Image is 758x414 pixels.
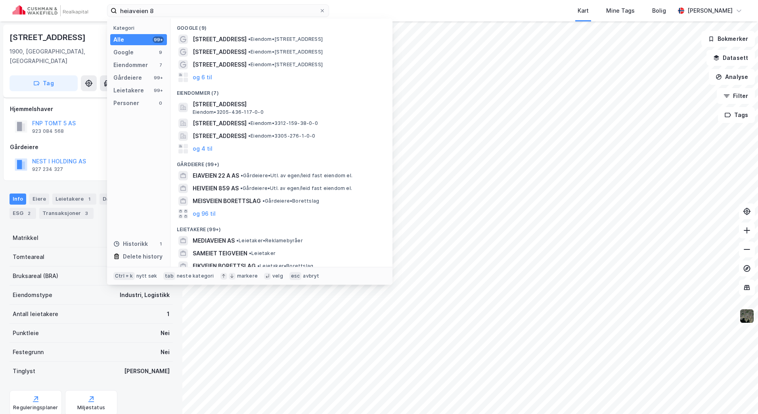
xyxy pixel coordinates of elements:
span: Eiendom • [STREET_ADDRESS] [248,36,323,42]
span: • [248,120,251,126]
div: 99+ [153,36,164,43]
span: • [236,238,239,243]
span: HEIVEIEN 859 AS [193,184,239,193]
div: Transaksjoner [39,208,94,219]
div: Mine Tags [606,6,635,15]
div: tab [163,272,175,280]
div: 1 [85,195,93,203]
div: 9 [157,49,164,56]
span: • [248,49,251,55]
div: neste kategori [177,273,214,279]
span: Eiendom • 3205-436-117-0-0 [193,109,264,115]
div: markere [237,273,258,279]
div: 1900, [GEOGRAPHIC_DATA], [GEOGRAPHIC_DATA] [10,47,126,66]
div: [PERSON_NAME] [124,366,170,376]
button: Tags [718,107,755,123]
div: Reguleringsplaner [13,404,58,411]
div: Google (9) [170,19,392,33]
div: Punktleie [13,328,39,338]
div: Ctrl + k [113,272,135,280]
button: og 4 til [193,144,212,153]
span: Gårdeiere • Borettslag [262,198,319,204]
span: Eiendom • [STREET_ADDRESS] [248,49,323,55]
div: Hjemmelshaver [10,104,172,114]
img: 9k= [739,309,754,324]
div: Personer [113,98,139,108]
span: Eiendom • [STREET_ADDRESS] [248,61,323,68]
div: Kategori [113,25,167,31]
div: Info [10,194,26,205]
span: [STREET_ADDRESS] [193,47,247,57]
div: Leietakere (99+) [170,220,392,234]
button: og 6 til [193,73,212,82]
div: 1 [157,241,164,247]
span: [STREET_ADDRESS] [193,60,247,69]
span: Eiendom • 3312-159-38-0-0 [248,120,318,126]
div: [STREET_ADDRESS] [10,31,87,44]
button: Tag [10,75,78,91]
button: Analyse [709,69,755,85]
span: Leietaker • Borettslag [257,263,313,269]
span: • [248,36,251,42]
div: Eiendomstype [13,290,52,300]
div: 3 [82,209,90,217]
span: [STREET_ADDRESS] [193,131,247,141]
span: • [240,185,243,191]
div: nytt søk [136,273,157,279]
div: velg [272,273,283,279]
button: Bokmerker [701,31,755,47]
div: 1 [167,309,170,319]
button: og 96 til [193,209,216,218]
span: Eiendom • 3305-276-1-0-0 [248,133,316,139]
div: Kart [578,6,589,15]
div: Miljøstatus [77,404,105,411]
div: Leietakere [52,194,96,205]
div: [PERSON_NAME] [687,6,733,15]
span: Gårdeiere • Utl. av egen/leid fast eiendom el. [240,185,352,192]
div: Tinglyst [13,366,35,376]
span: • [241,172,243,178]
div: Eiere [29,194,49,205]
div: Historikk [113,239,148,249]
input: Søk på adresse, matrikkel, gårdeiere, leietakere eller personer [117,5,319,17]
div: 923 084 568 [32,128,64,134]
img: cushman-wakefield-realkapital-logo.202ea83816669bd177139c58696a8fa1.svg [13,5,88,16]
div: Matrikkel [13,233,38,243]
div: Leietakere [113,86,144,95]
span: • [262,198,265,204]
span: • [257,263,260,269]
div: 2 [25,209,33,217]
div: Bruksareal (BRA) [13,271,58,281]
div: Festegrunn [13,347,44,357]
span: [STREET_ADDRESS] [193,119,247,128]
span: Gårdeiere • Utl. av egen/leid fast eiendom el. [241,172,352,179]
div: Eiendommer (7) [170,84,392,98]
button: Filter [717,88,755,104]
div: ESG [10,208,36,219]
div: Delete history [123,252,163,261]
div: Bolig [652,6,666,15]
div: 99+ [153,87,164,94]
div: 7 [157,62,164,68]
span: • [248,133,251,139]
span: Leietaker • Reklamebyråer [236,238,303,244]
span: MEISVEIEN BORETTSLAG [193,196,261,206]
div: Alle [113,35,124,44]
button: Datasett [706,50,755,66]
div: Gårdeiere [10,142,172,152]
iframe: Chat Widget [718,376,758,414]
span: SAMEIET TEIGVEIEN [193,249,247,258]
div: Nei [161,328,170,338]
div: Kontrollprogram for chat [718,376,758,414]
div: Gårdeiere (99+) [170,155,392,169]
span: EIKVEIEN BORETTSLAG [193,261,256,271]
div: 0 [157,100,164,106]
span: EIAVEIEN 22 A AS [193,171,239,180]
div: Datasett [100,194,139,205]
span: Leietaker [249,250,276,257]
div: Tomteareal [13,252,44,262]
div: 99+ [153,75,164,81]
div: 927 234 327 [32,166,63,172]
div: Antall leietakere [13,309,58,319]
div: Gårdeiere [113,73,142,82]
